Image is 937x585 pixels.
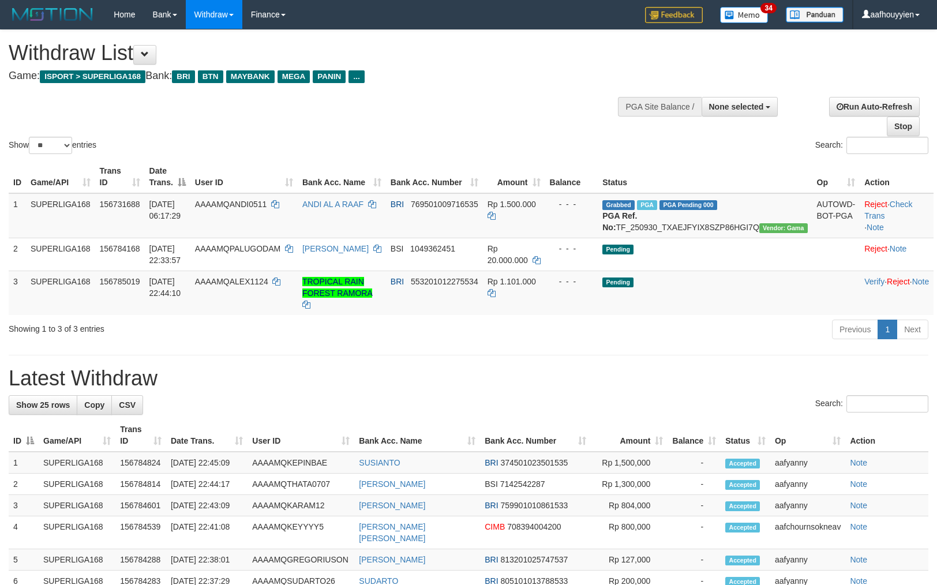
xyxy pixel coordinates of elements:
span: 156731688 [100,200,140,209]
label: Search: [815,395,928,412]
th: Trans ID: activate to sort column ascending [95,160,145,193]
span: Copy 708394004200 to clipboard [507,522,561,531]
a: Note [850,522,867,531]
td: aafyanny [770,495,845,516]
td: 2 [9,474,39,495]
td: Rp 800,000 [591,516,668,549]
td: 156784601 [115,495,166,516]
td: SUPERLIGA168 [39,474,115,495]
a: [PERSON_NAME] [359,555,425,564]
td: - [668,516,721,549]
span: Rp 1.101.000 [488,277,536,286]
td: [DATE] 22:44:17 [166,474,248,495]
th: Game/API: activate to sort column ascending [26,160,95,193]
span: AAAAMQANDI0511 [195,200,267,209]
span: BRI [485,501,498,510]
td: Rp 804,000 [591,495,668,516]
b: PGA Ref. No: [602,211,637,232]
td: 3 [9,495,39,516]
td: SUPERLIGA168 [39,452,115,474]
th: Balance [545,160,598,193]
th: Date Trans.: activate to sort column ascending [166,419,248,452]
span: Accepted [725,480,760,490]
span: MEGA [278,70,310,83]
td: aafyanny [770,474,845,495]
img: Feedback.jpg [645,7,703,23]
td: aafyanny [770,549,845,571]
a: [PERSON_NAME] [359,501,425,510]
span: Vendor URL: https://trx31.1velocity.biz [759,223,808,233]
a: [PERSON_NAME] [302,244,369,253]
span: Copy 1049362451 to clipboard [410,244,455,253]
th: Action [845,419,928,452]
td: 2 [9,238,26,271]
span: 156784168 [100,244,140,253]
a: ANDI AL A RAAF [302,200,363,209]
a: Note [890,244,907,253]
a: Previous [832,320,878,339]
span: Accepted [725,501,760,511]
span: Pending [602,245,634,254]
td: 156784824 [115,452,166,474]
h1: Latest Withdraw [9,367,928,390]
td: AAAAMQKEPINBAE [248,452,354,474]
td: SUPERLIGA168 [26,193,95,238]
td: 156784288 [115,549,166,571]
a: Copy [77,395,112,415]
a: Show 25 rows [9,395,77,415]
span: Copy [84,400,104,410]
img: MOTION_logo.png [9,6,96,23]
td: aafchournsokneav [770,516,845,549]
div: PGA Site Balance / [618,97,701,117]
td: AAAAMQKEYYYY5 [248,516,354,549]
td: [DATE] 22:45:09 [166,452,248,474]
span: AAAAMQPALUGODAM [195,244,280,253]
td: TF_250930_TXAEJFYIX8SZP86HGI7Q [598,193,812,238]
td: SUPERLIGA168 [26,271,95,315]
span: Show 25 rows [16,400,70,410]
span: BRI [391,277,404,286]
a: Reject [887,277,910,286]
span: Rp 20.000.000 [488,244,528,265]
td: 5 [9,549,39,571]
span: Accepted [725,459,760,468]
a: Note [912,277,929,286]
td: aafyanny [770,452,845,474]
a: TROPICAL RAIN FOREST RAMORA [302,277,372,298]
span: Copy 759901010861533 to clipboard [500,501,568,510]
a: Verify [864,277,884,286]
th: Bank Acc. Name: activate to sort column ascending [354,419,480,452]
td: 1 [9,452,39,474]
span: BRI [485,555,498,564]
span: CIMB [485,522,505,531]
div: - - - [550,276,594,287]
label: Show entries [9,137,96,154]
a: Note [850,555,867,564]
span: Rp 1.500.000 [488,200,536,209]
th: Balance: activate to sort column ascending [668,419,721,452]
td: 3 [9,271,26,315]
th: Amount: activate to sort column ascending [483,160,545,193]
a: CSV [111,395,143,415]
input: Search: [846,137,928,154]
a: Note [850,479,867,489]
span: ISPORT > SUPERLIGA168 [40,70,145,83]
th: Op: activate to sort column ascending [770,419,845,452]
a: Stop [887,117,920,136]
span: Copy 553201012275534 to clipboard [411,277,478,286]
td: 4 [9,516,39,549]
span: None selected [709,102,764,111]
a: Next [897,320,928,339]
td: Rp 1,300,000 [591,474,668,495]
span: PANIN [313,70,346,83]
span: [DATE] 22:33:57 [149,244,181,265]
div: Showing 1 to 3 of 3 entries [9,318,382,335]
a: Reject [864,244,887,253]
a: Note [850,501,867,510]
span: CSV [119,400,136,410]
a: [PERSON_NAME] [PERSON_NAME] [359,522,425,543]
td: Rp 1,500,000 [591,452,668,474]
td: AUTOWD-BOT-PGA [812,193,860,238]
span: ... [348,70,364,83]
a: Note [867,223,884,232]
